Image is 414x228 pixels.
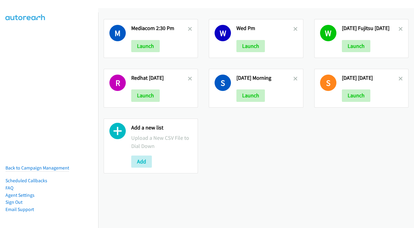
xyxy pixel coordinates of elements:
[215,75,231,91] h1: S
[131,25,188,32] h2: Mediacom 2:30 Pm
[131,75,188,82] h2: Redhat [DATE]
[131,134,192,150] p: Upload a New CSV File to Dial Down
[215,25,231,41] h1: W
[109,75,126,91] h1: R
[5,192,35,198] a: Agent Settings
[320,25,336,41] h1: W
[342,40,370,52] button: Launch
[236,25,293,32] h2: Wed Pm
[236,89,265,102] button: Launch
[236,75,293,82] h2: [DATE] Morning
[5,178,47,183] a: Scheduled Callbacks
[342,25,399,32] h2: [DATE] Fujitsu [DATE]
[342,89,370,102] button: Launch
[320,75,336,91] h1: S
[131,156,152,168] button: Add
[109,25,126,41] h1: M
[236,40,265,52] button: Launch
[5,185,13,191] a: FAQ
[131,89,160,102] button: Launch
[131,40,160,52] button: Launch
[131,124,192,131] h2: Add a new list
[5,199,22,205] a: Sign Out
[5,165,69,171] a: Back to Campaign Management
[342,75,399,82] h2: [DATE] [DATE]
[5,206,34,212] a: Email Support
